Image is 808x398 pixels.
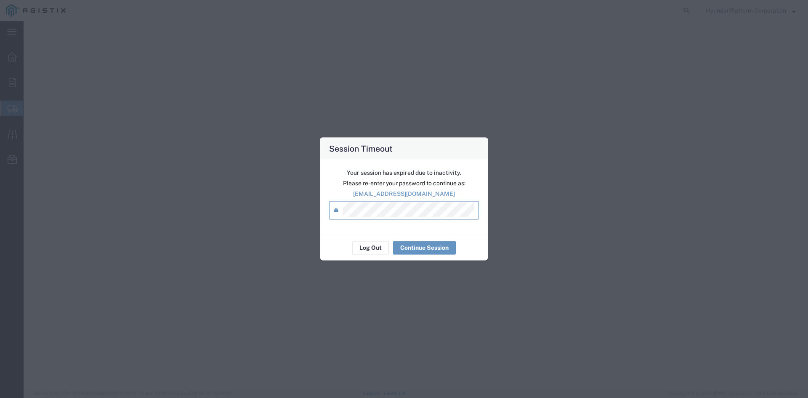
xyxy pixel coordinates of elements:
[329,179,479,187] p: Please re-enter your password to continue as:
[329,189,479,198] p: [EMAIL_ADDRESS][DOMAIN_NAME]
[352,241,389,254] button: Log Out
[329,168,479,177] p: Your session has expired due to inactivity.
[329,142,393,154] h4: Session Timeout
[393,241,456,254] button: Continue Session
